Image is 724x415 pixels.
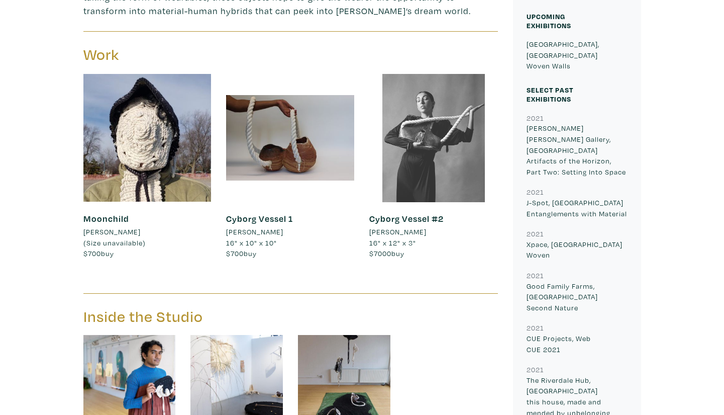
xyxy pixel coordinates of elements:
[527,197,628,219] p: J-Spot, [GEOGRAPHIC_DATA] Entanglements with Material
[369,213,444,224] a: Cyborg Vessel #2
[226,248,244,258] span: $700
[83,226,141,237] li: [PERSON_NAME]
[226,226,354,237] a: [PERSON_NAME]
[83,226,212,237] a: [PERSON_NAME]
[83,248,101,258] span: $700
[369,226,427,237] li: [PERSON_NAME]
[83,307,283,326] h3: Inside the Studio
[226,213,293,224] a: Cyborg Vessel 1
[527,187,544,197] small: 2021
[527,239,628,261] p: Xpace, [GEOGRAPHIC_DATA] Woven
[226,248,257,258] span: buy
[83,45,283,64] h3: Work
[369,248,391,258] span: $7000
[527,85,573,104] small: Select Past Exhibitions
[226,226,283,237] li: [PERSON_NAME]
[527,229,544,238] small: 2021
[527,323,544,333] small: 2021
[83,238,146,247] span: (Size unavailable)
[369,226,497,237] a: [PERSON_NAME]
[527,12,571,30] small: Upcoming Exhibitions
[369,238,416,247] span: 16" x 12" x 3"
[527,271,544,280] small: 2021
[527,123,628,177] p: [PERSON_NAME] [PERSON_NAME] Gallery, [GEOGRAPHIC_DATA] Artifacts of the Horizon, Part Two: Settin...
[527,39,628,71] p: [GEOGRAPHIC_DATA], [GEOGRAPHIC_DATA] Woven Walls
[83,213,129,224] a: Moonchild
[527,365,544,374] small: 2021
[527,333,628,355] p: CUE Projects, Web CUE 2021
[369,248,404,258] span: buy
[527,113,544,123] small: 2021
[226,238,277,247] span: 16" x 10" x 10"
[527,281,628,313] p: Good Family Farms, [GEOGRAPHIC_DATA] Second Nature
[83,248,114,258] span: buy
